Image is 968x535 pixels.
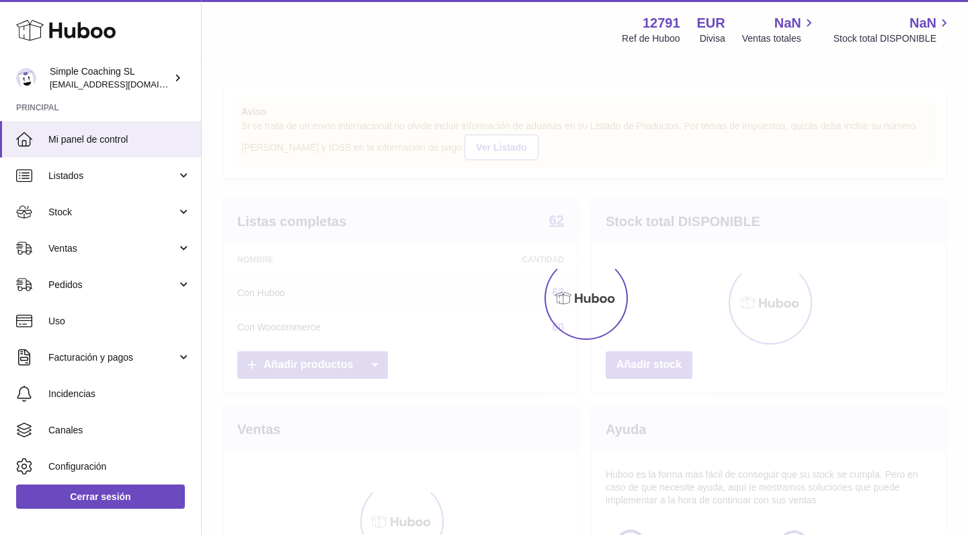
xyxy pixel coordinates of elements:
span: Ventas totales [742,32,817,45]
span: Incidencias [48,388,191,400]
strong: EUR [697,14,725,32]
span: Stock [48,206,177,219]
span: Canales [48,424,191,437]
a: NaN Stock total DISPONIBLE [834,14,952,45]
strong: 12791 [643,14,680,32]
span: Pedidos [48,279,177,291]
span: Ventas [48,242,177,255]
img: info@simplecoaching.es [16,68,36,88]
a: Cerrar sesión [16,485,185,509]
div: Simple Coaching SL [50,65,171,91]
a: NaN Ventas totales [742,14,817,45]
span: Configuración [48,460,191,473]
span: [EMAIL_ADDRESS][DOMAIN_NAME] [50,79,198,90]
div: Ref de Huboo [622,32,680,45]
span: Facturación y pagos [48,351,177,364]
div: Divisa [700,32,725,45]
span: Mi panel de control [48,133,191,146]
span: Stock total DISPONIBLE [834,32,952,45]
span: Listados [48,170,177,182]
span: NaN [774,14,801,32]
span: Uso [48,315,191,328]
span: NaN [910,14,936,32]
